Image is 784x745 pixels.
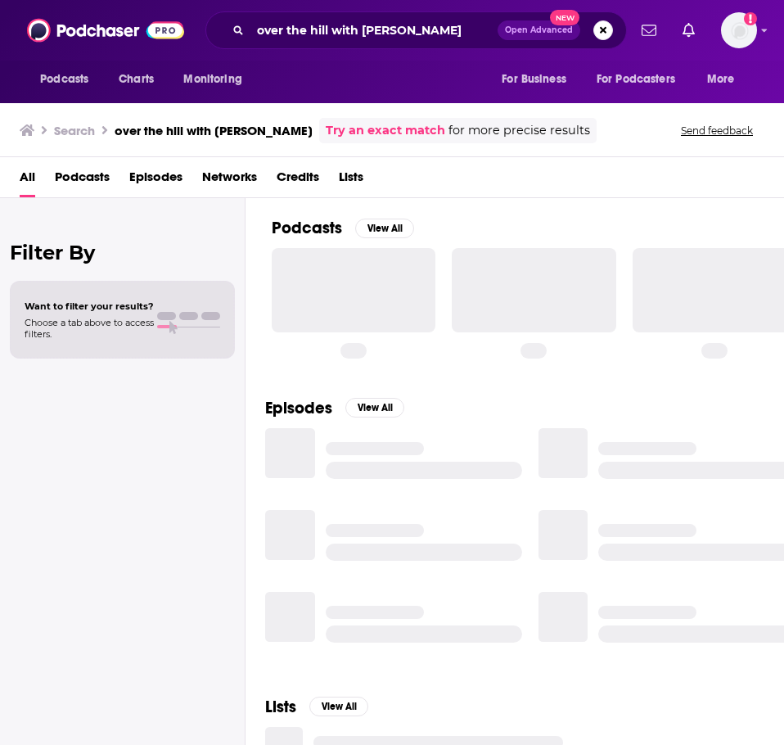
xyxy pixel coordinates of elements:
a: Show notifications dropdown [635,16,663,44]
h2: Podcasts [272,218,342,238]
a: Podcasts [55,164,110,197]
img: Podchaser - Follow, Share and Rate Podcasts [27,15,184,46]
span: For Business [502,68,566,91]
span: Logged in as GregKubie [721,12,757,48]
span: Monitoring [183,68,241,91]
button: open menu [29,64,110,95]
a: Try an exact match [326,121,445,140]
button: open menu [696,64,755,95]
h3: Search [54,123,95,138]
button: View All [345,398,404,418]
img: User Profile [721,12,757,48]
span: Want to filter your results? [25,300,154,312]
a: Networks [202,164,257,197]
span: Choose a tab above to access filters. [25,317,154,340]
h3: over the hill with [PERSON_NAME] [115,123,313,138]
button: Open AdvancedNew [498,20,580,40]
h2: Lists [265,697,296,717]
span: New [550,10,579,25]
h2: Episodes [265,398,332,418]
span: More [707,68,735,91]
a: Charts [108,64,164,95]
h2: Filter By [10,241,235,264]
button: open menu [586,64,699,95]
a: Lists [339,164,363,197]
a: Show notifications dropdown [676,16,701,44]
button: View All [355,219,414,238]
input: Search podcasts, credits, & more... [250,17,498,43]
a: EpisodesView All [265,398,404,418]
span: Charts [119,68,154,91]
button: open menu [490,64,587,95]
button: Show profile menu [721,12,757,48]
a: PodcastsView All [272,218,414,238]
button: open menu [172,64,263,95]
button: View All [309,697,368,716]
span: for more precise results [448,121,590,140]
div: Search podcasts, credits, & more... [205,11,627,49]
span: Podcasts [40,68,88,91]
span: For Podcasters [597,68,675,91]
a: Credits [277,164,319,197]
span: Open Advanced [505,26,573,34]
a: All [20,164,35,197]
svg: Add a profile image [744,12,757,25]
a: ListsView All [265,697,368,717]
a: Episodes [129,164,182,197]
button: Send feedback [676,124,758,138]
